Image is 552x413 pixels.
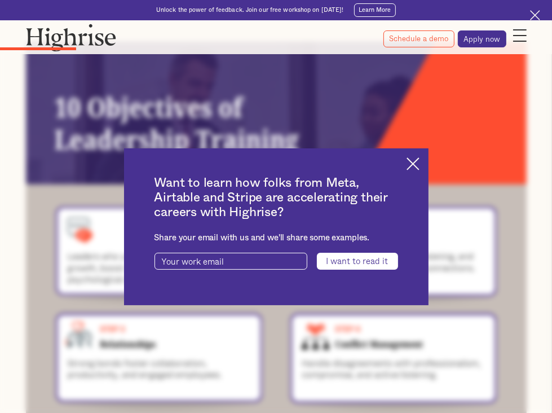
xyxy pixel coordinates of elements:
a: Learn More [354,3,396,17]
input: Your work email [154,253,307,270]
a: Schedule a demo [383,30,454,47]
img: Highrise logo [26,24,117,51]
a: Apply now [458,30,506,47]
input: I want to read it [317,253,398,270]
div: Share your email with us and we'll share some examples. [154,233,398,243]
h2: Want to learn how folks from Meta, Airtable and Stripe are accelerating their careers with Highrise? [154,175,398,219]
img: Cross icon [530,10,540,20]
img: Cross icon [407,157,419,170]
div: Unlock the power of feedback. Join our free workshop on [DATE]! [156,6,344,14]
form: current-ascender-blog-article-modal-form [154,253,398,270]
